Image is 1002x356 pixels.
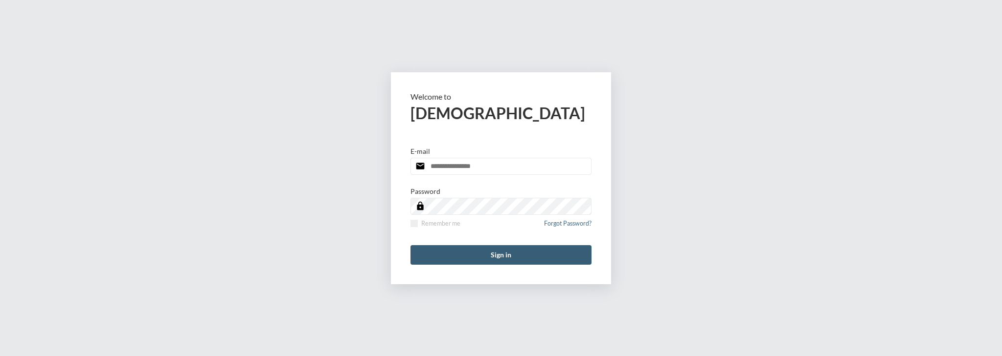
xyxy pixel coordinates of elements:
p: Password [410,187,440,195]
button: Sign in [410,245,592,265]
h2: [DEMOGRAPHIC_DATA] [410,104,592,123]
p: Welcome to [410,92,592,101]
label: Remember me [410,220,460,227]
a: Forgot Password? [544,220,592,233]
p: E-mail [410,147,430,155]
